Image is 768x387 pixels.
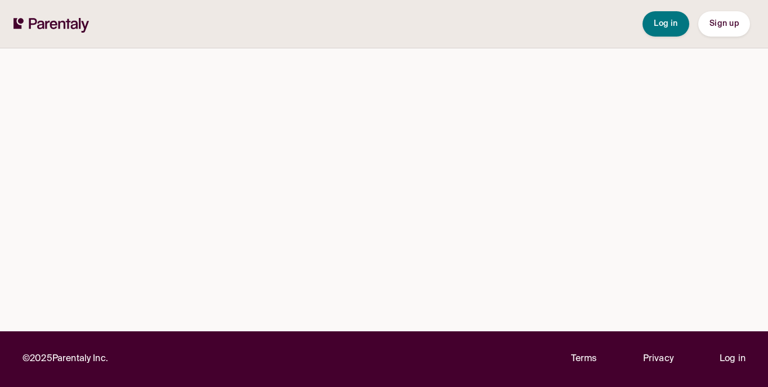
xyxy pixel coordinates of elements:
a: Privacy [643,352,673,367]
span: Sign up [709,20,739,28]
button: Sign up [698,11,750,37]
span: Log in [654,20,678,28]
a: Terms [571,352,597,367]
p: © 2025 Parentaly Inc. [23,352,108,367]
button: Log in [643,11,689,37]
a: Log in [720,352,745,367]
